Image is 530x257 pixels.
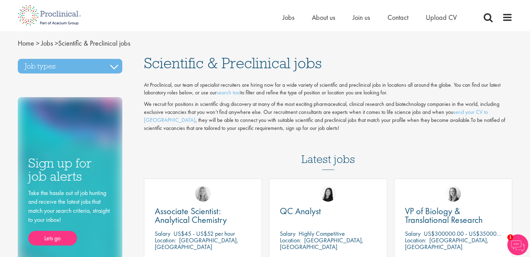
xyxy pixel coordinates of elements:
[144,100,513,132] p: We recruit for positions in scientific drug discovery at many of the most exciting pharmaceutical...
[36,39,39,48] span: >
[280,236,301,244] span: Location:
[28,188,112,246] div: Take the hassle out of job hunting and receive the latest jobs that match your search criteria, s...
[155,236,176,244] span: Location:
[217,89,240,96] a: search tool
[320,186,336,202] img: Numhom Sudsok
[299,229,345,237] p: Highly Competitive
[144,108,488,124] a: send your CV to [GEOGRAPHIC_DATA]
[18,39,130,48] span: Scientific & Preclinical jobs
[18,39,34,48] a: breadcrumb link to Home
[144,54,322,72] span: Scientific & Preclinical jobs
[28,156,112,183] h3: Sign up for job alerts
[280,229,295,237] span: Salary
[507,234,513,240] span: 1
[18,59,122,73] h3: Job types
[155,229,170,237] span: Salary
[426,13,457,22] a: Upload CV
[155,207,251,224] a: Associate Scientist: Analytical Chemistry
[405,236,426,244] span: Location:
[405,229,421,237] span: Salary
[445,186,461,202] img: Sofia Amark
[174,229,235,237] p: US$45 - US$52 per hour
[283,13,294,22] a: Jobs
[144,116,505,132] span: To be notified of scientific vacancies that are tailored to your specific requirements, sign up f...
[195,186,211,202] img: Shannon Briggs
[507,234,528,255] img: Chatbot
[41,39,53,48] a: breadcrumb link to Jobs
[405,236,489,251] p: [GEOGRAPHIC_DATA], [GEOGRAPHIC_DATA]
[353,13,370,22] a: Join us
[155,205,227,226] span: Associate Scientist: Analytical Chemistry
[155,236,238,251] p: [GEOGRAPHIC_DATA], [GEOGRAPHIC_DATA]
[55,39,58,48] span: >
[387,13,408,22] a: Contact
[405,207,501,224] a: VP of Biology & Translational Research
[312,13,335,22] a: About us
[144,81,513,97] p: At Proclinical, our team of specialist recruiters are hiring now for a wide variety of scientific...
[28,231,77,246] a: Lets go
[280,207,376,216] a: QC Analyst
[405,205,483,226] span: VP of Biology & Translational Research
[280,205,321,217] span: QC Analyst
[280,236,363,251] p: [GEOGRAPHIC_DATA], [GEOGRAPHIC_DATA]
[301,136,355,170] h3: Latest jobs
